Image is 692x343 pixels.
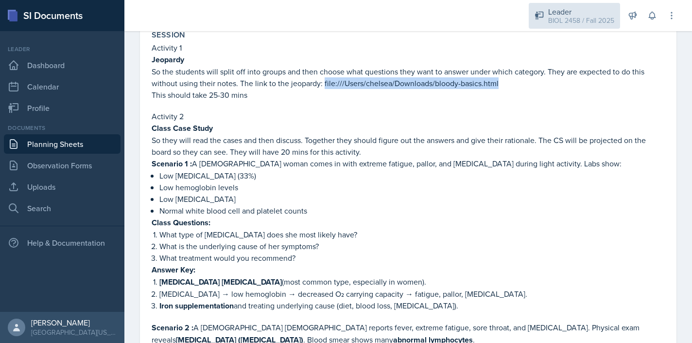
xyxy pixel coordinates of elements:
p: Activity 2 [152,110,665,122]
a: Calendar [4,77,121,96]
div: Documents [4,124,121,132]
p: What treatment would you recommend? [159,252,665,264]
p: Normal white blood cell and platelet counts [159,205,665,217]
div: [GEOGRAPHIC_DATA][US_STATE] [31,327,117,337]
p: What type of [MEDICAL_DATA] does she most likely have? [159,229,665,240]
p: So they will read the cases and then discuss. Together they should figure out the answers and giv... [152,134,665,158]
strong: Answer Key: [152,264,195,275]
div: Help & Documentation [4,233,121,253]
p: [MEDICAL_DATA] → low hemoglobin → decreased O₂ carrying capacity → fatigue, pallor, [MEDICAL_DATA]. [159,288,665,300]
a: Planning Sheets [4,134,121,154]
a: Uploads [4,177,121,197]
p: This should take 25-30 mins [152,89,665,101]
p: Low [MEDICAL_DATA] [159,193,665,205]
div: Leader [4,45,121,54]
p: and treating underlying cause (diet, blood loss, [MEDICAL_DATA]). [159,300,665,312]
p: A [DEMOGRAPHIC_DATA] woman comes in with extreme fatigue, pallor, and [MEDICAL_DATA] during light... [152,158,665,170]
p: Low [MEDICAL_DATA] (33%) [159,170,665,181]
div: BIOL 2458 / Fall 2025 [548,16,614,26]
strong: [MEDICAL_DATA] [MEDICAL_DATA] [159,276,282,288]
a: Observation Forms [4,156,121,175]
a: Profile [4,98,121,118]
strong: Scenario 2 : [152,322,193,333]
label: Session [152,30,186,40]
strong: Jeopardy [152,54,184,65]
strong: Scenario 1 : [152,158,192,169]
a: Search [4,199,121,218]
div: [PERSON_NAME] [31,318,117,327]
strong: Iron supplementation [159,300,234,311]
strong: Class Questions: [152,217,210,228]
p: Activity 1 [152,42,665,54]
strong: Class Case Study [152,123,213,134]
a: Dashboard [4,55,121,75]
p: (most common type, especially in women). [159,276,665,288]
p: What is the underlying cause of her symptoms? [159,240,665,252]
div: Leader [548,6,614,18]
p: So the students will split off into groups and then choose what questions they want to answer und... [152,66,665,89]
p: Low hemoglobin levels [159,181,665,193]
